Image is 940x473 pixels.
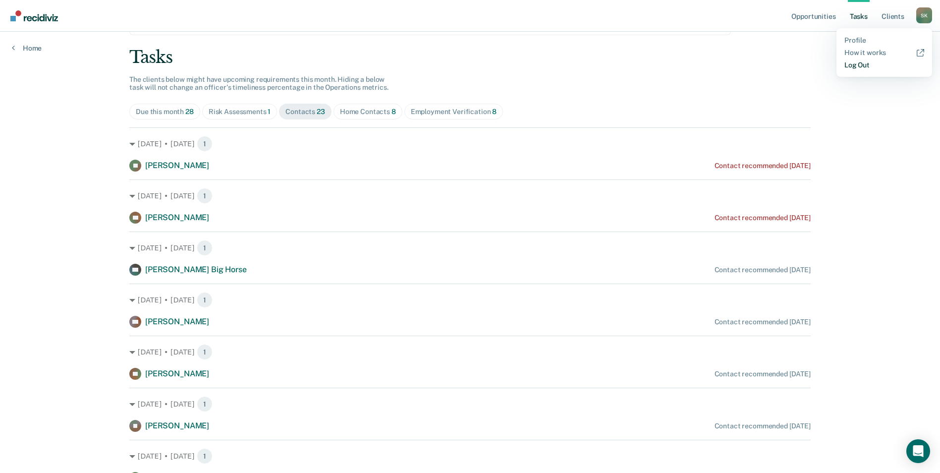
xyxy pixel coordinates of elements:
a: Home [12,44,42,53]
div: Home Contacts [340,108,396,116]
div: [DATE] • [DATE] 1 [129,292,811,308]
span: 1 [197,188,213,204]
span: 1 [197,344,213,360]
span: The clients below might have upcoming requirements this month. Hiding a below task will not chang... [129,75,388,92]
span: 1 [268,108,271,116]
span: 1 [197,240,213,256]
span: [PERSON_NAME] [145,421,209,430]
div: [DATE] • [DATE] 1 [129,240,811,256]
span: [PERSON_NAME] [145,161,209,170]
div: Contact recommended [DATE] [715,162,811,170]
div: Due this month [136,108,194,116]
div: Contact recommended [DATE] [715,266,811,274]
div: Contact recommended [DATE] [715,370,811,378]
div: Open Intercom Messenger [906,439,930,463]
span: 23 [317,108,325,116]
span: 1 [197,136,213,152]
a: Profile [844,36,924,45]
div: Contact recommended [DATE] [715,214,811,222]
div: Employment Verification [411,108,497,116]
div: S K [916,7,932,23]
img: Recidiviz [10,10,58,21]
div: Contact recommended [DATE] [715,318,811,326]
span: 1 [197,292,213,308]
div: [DATE] • [DATE] 1 [129,188,811,204]
div: [DATE] • [DATE] 1 [129,448,811,464]
div: Risk Assessments [209,108,271,116]
span: [PERSON_NAME] [145,369,209,378]
div: Contact recommended [DATE] [715,422,811,430]
div: [DATE] • [DATE] 1 [129,396,811,412]
a: Log Out [844,61,924,69]
span: 1 [197,448,213,464]
span: [PERSON_NAME] [145,213,209,222]
span: [PERSON_NAME] Big Horse [145,265,246,274]
button: Profile dropdown button [916,7,932,23]
span: 28 [185,108,194,116]
div: Contacts [285,108,325,116]
div: [DATE] • [DATE] 1 [129,344,811,360]
div: Tasks [129,47,811,67]
span: [PERSON_NAME] [145,317,209,326]
a: How it works [844,49,924,57]
span: 8 [391,108,396,116]
span: 8 [492,108,497,116]
span: 1 [197,396,213,412]
div: [DATE] • [DATE] 1 [129,136,811,152]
